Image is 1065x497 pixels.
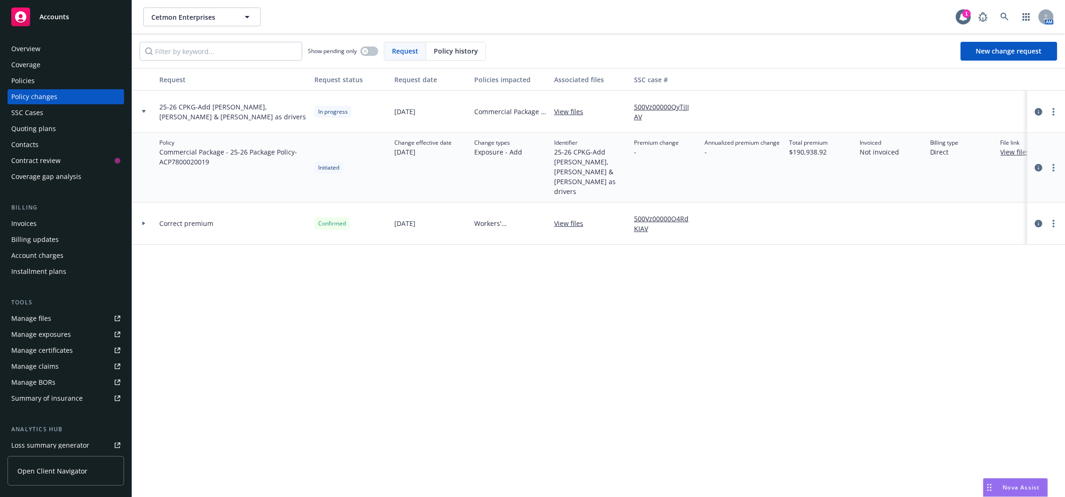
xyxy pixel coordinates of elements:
[11,232,59,247] div: Billing updates
[8,169,124,184] a: Coverage gap analysis
[8,41,124,56] a: Overview
[860,147,899,157] span: Not invoiced
[11,105,43,120] div: SSC Cases
[156,68,311,91] button: Request
[308,47,357,55] span: Show pending only
[11,73,35,88] div: Policies
[11,121,56,136] div: Quoting plans
[8,4,124,30] a: Accounts
[159,139,307,147] span: Policy
[554,139,626,147] span: Identifier
[634,147,679,157] span: -
[8,438,124,453] a: Loss summary generator
[8,232,124,247] a: Billing updates
[318,163,339,172] span: Initiated
[8,264,124,279] a: Installment plans
[394,147,452,157] span: [DATE]
[705,139,780,147] span: Annualized premium change
[8,121,124,136] a: Quoting plans
[159,218,213,228] span: Correct premium
[789,147,828,157] span: $190,938.92
[394,107,415,116] span: [DATE]
[705,147,780,157] span: -
[318,219,346,228] span: Confirmed
[1033,162,1044,173] a: circleInformation
[1033,106,1044,117] a: circleInformation
[394,218,415,228] span: [DATE]
[11,438,89,453] div: Loss summary generator
[11,153,61,168] div: Contract review
[930,139,959,147] span: Billing type
[554,218,591,228] a: View files
[159,147,307,167] span: Commercial Package - 25-26 Package Policy - ACP7800020019
[8,73,124,88] a: Policies
[8,375,124,390] a: Manage BORs
[474,147,522,157] span: Exposure - Add
[11,264,66,279] div: Installment plans
[39,13,69,21] span: Accounts
[143,8,261,26] button: Cetmon Enterprises
[11,89,57,104] div: Policy changes
[1001,147,1037,157] a: View files
[1048,218,1059,229] a: more
[159,102,307,122] span: 25-26 CPKG-Add [PERSON_NAME], [PERSON_NAME] & [PERSON_NAME] as drivers
[8,248,124,263] a: Account charges
[391,68,470,91] button: Request date
[634,139,679,147] span: Premium change
[634,214,697,233] a: 500Vz00000O4RdKIAV
[634,102,697,122] a: 500Vz00000QyTjJIAV
[8,298,124,307] div: Tools
[140,42,302,61] input: Filter by keyword...
[11,41,40,56] div: Overview
[151,12,233,22] span: Cetmon Enterprises
[394,139,452,147] span: Change effective date
[8,57,124,72] a: Coverage
[8,137,124,152] a: Contacts
[474,75,547,85] div: Policies impacted
[8,311,124,326] a: Manage files
[470,68,550,91] button: Policies impacted
[554,75,626,85] div: Associated files
[8,327,124,342] a: Manage exposures
[554,147,626,196] span: 25-26 CPKG-Add [PERSON_NAME], [PERSON_NAME] & [PERSON_NAME] as drivers
[314,75,387,85] div: Request status
[789,139,828,147] span: Total premium
[11,327,71,342] div: Manage exposures
[434,46,478,56] span: Policy history
[11,57,40,72] div: Coverage
[17,466,87,476] span: Open Client Navigator
[930,147,959,157] span: Direct
[11,375,55,390] div: Manage BORs
[1017,8,1036,26] a: Switch app
[984,479,995,497] div: Drag to move
[311,68,391,91] button: Request status
[8,89,124,104] a: Policy changes
[634,75,697,85] div: SSC case #
[132,91,156,133] div: Toggle Row Expanded
[11,343,73,358] div: Manage certificates
[1048,106,1059,117] a: more
[1033,218,1044,229] a: circleInformation
[983,478,1048,497] button: Nova Assist
[8,216,124,231] a: Invoices
[11,169,81,184] div: Coverage gap analysis
[974,8,993,26] a: Report a Bug
[8,153,124,168] a: Contract review
[8,391,124,406] a: Summary of insurance
[132,133,156,202] div: Toggle Row Expanded
[963,9,971,18] div: 1
[474,218,547,228] span: Workers' Compensation
[1048,162,1059,173] a: more
[11,359,59,374] div: Manage claims
[995,8,1014,26] a: Search
[8,343,124,358] a: Manage certificates
[318,108,348,116] span: In progress
[1001,139,1037,147] span: File link
[11,391,83,406] div: Summary of insurance
[11,137,39,152] div: Contacts
[392,46,418,56] span: Request
[8,203,124,212] div: Billing
[474,139,522,147] span: Change types
[1003,483,1040,491] span: Nova Assist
